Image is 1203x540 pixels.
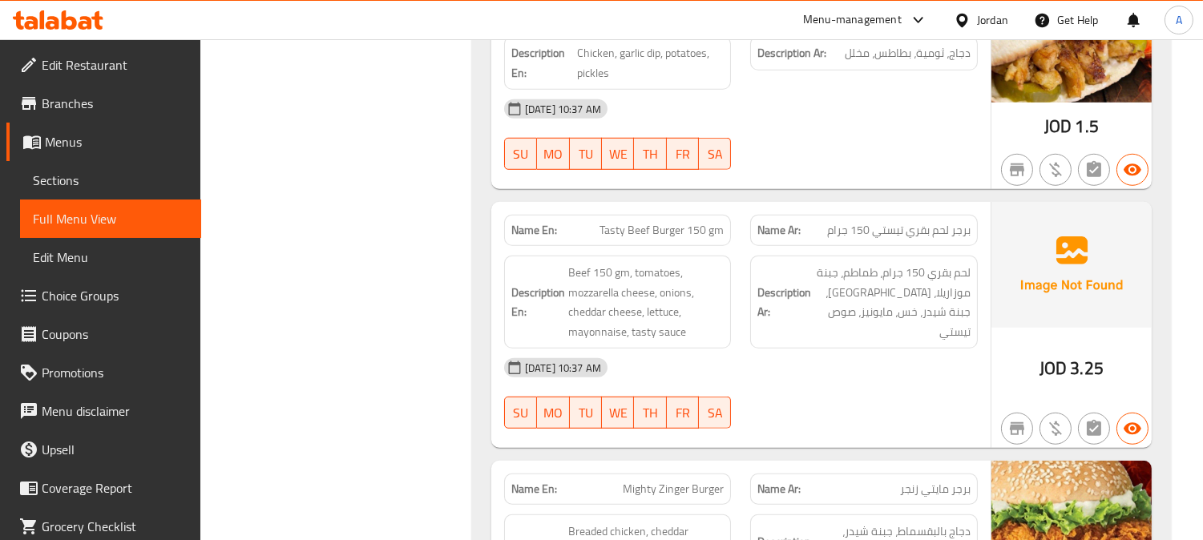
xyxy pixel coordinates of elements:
span: Promotions [42,363,188,382]
span: JOD [1040,353,1067,384]
button: TH [634,138,666,170]
span: FR [673,401,692,425]
div: Menu-management [803,10,902,30]
button: TU [570,138,602,170]
span: SU [511,401,531,425]
a: Branches [6,84,201,123]
button: WE [602,138,634,170]
span: Coverage Report [42,478,188,498]
span: Edit Restaurant [42,55,188,75]
a: Full Menu View [20,199,201,238]
button: MO [537,138,569,170]
span: WE [608,143,628,166]
strong: Name En: [511,481,557,498]
a: Coverage Report [6,469,201,507]
span: Chicken, garlic dip, potatoes, pickles [577,43,724,83]
span: Menus [45,132,188,151]
button: Not has choices [1078,154,1110,186]
div: Jordan [977,11,1008,29]
button: Not has choices [1078,413,1110,445]
strong: Description En: [511,43,574,83]
button: SU [504,397,537,429]
a: Menu disclaimer [6,392,201,430]
span: Full Menu View [33,209,188,228]
button: FR [667,397,699,429]
span: TH [640,401,660,425]
button: MO [537,397,569,429]
a: Coupons [6,315,201,353]
strong: Description Ar: [757,283,811,322]
a: Upsell [6,430,201,469]
span: Menu disclaimer [42,401,188,421]
a: Edit Menu [20,238,201,276]
button: Purchased item [1040,154,1072,186]
span: Beef 150 gm, tomatoes, mozzarella cheese, onions, cheddar cheese, lettuce, mayonnaise, tasty sauce [568,263,725,341]
button: TU [570,397,602,429]
span: TH [640,143,660,166]
span: 1.5 [1075,111,1098,142]
button: SA [699,397,731,429]
button: Not branch specific item [1001,413,1033,445]
span: A [1176,11,1182,29]
span: لحم بقري 150 جرام، طماطم، جبنة موزاريلا، بصل، جبنة شيدر، خس، مايونيز، صوص تيستي [814,263,971,341]
button: FR [667,138,699,170]
span: MO [543,143,563,166]
span: 3.25 [1070,353,1104,384]
span: Branches [42,94,188,113]
a: Menus [6,123,201,161]
span: [DATE] 10:37 AM [519,102,608,117]
button: WE [602,397,634,429]
button: TH [634,397,666,429]
span: TU [576,143,595,166]
a: Promotions [6,353,201,392]
button: Not branch specific item [1001,154,1033,186]
span: دجاج، ثومية، بطاطس، مخلل [845,43,971,63]
a: Edit Restaurant [6,46,201,84]
button: Available [1116,413,1149,445]
span: MO [543,401,563,425]
strong: Name Ar: [757,222,801,239]
span: SU [511,143,531,166]
span: WE [608,401,628,425]
span: برجر مايتي زنجر [900,481,971,498]
span: Upsell [42,440,188,459]
span: برجر لحم بقري تيستي 150 جرام [827,222,971,239]
button: Purchased item [1040,413,1072,445]
a: Choice Groups [6,276,201,315]
span: Choice Groups [42,286,188,305]
span: Coupons [42,324,188,344]
strong: Name En: [511,222,557,239]
span: Edit Menu [33,248,188,267]
a: Sections [20,161,201,199]
span: [DATE] 10:37 AM [519,361,608,376]
button: SA [699,138,731,170]
span: SA [705,143,725,166]
button: Available [1116,154,1149,186]
span: Sections [33,171,188,190]
span: JOD [1044,111,1072,142]
span: Grocery Checklist [42,517,188,536]
strong: Description En: [511,283,565,322]
span: FR [673,143,692,166]
span: Tasty Beef Burger 150 gm [599,222,724,239]
strong: Name Ar: [757,481,801,498]
span: SA [705,401,725,425]
img: Ae5nvW7+0k+MAAAAAElFTkSuQmCC [991,202,1152,327]
span: TU [576,401,595,425]
button: SU [504,138,537,170]
strong: Description Ar: [757,43,826,63]
span: Mighty Zinger Burger [623,481,724,498]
